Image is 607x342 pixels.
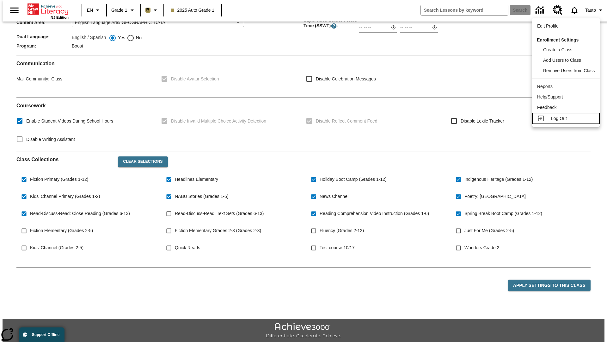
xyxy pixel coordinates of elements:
[537,23,559,28] span: Edit Profile
[543,68,595,73] span: Remove Users from Class
[537,105,556,110] span: Feedback
[543,47,573,52] span: Create a Class
[551,116,567,121] span: Log Out
[537,94,563,99] span: Help/Support
[537,84,553,89] span: Reports
[543,58,581,63] span: Add Users to Class
[537,37,579,42] span: Enrollment Settings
